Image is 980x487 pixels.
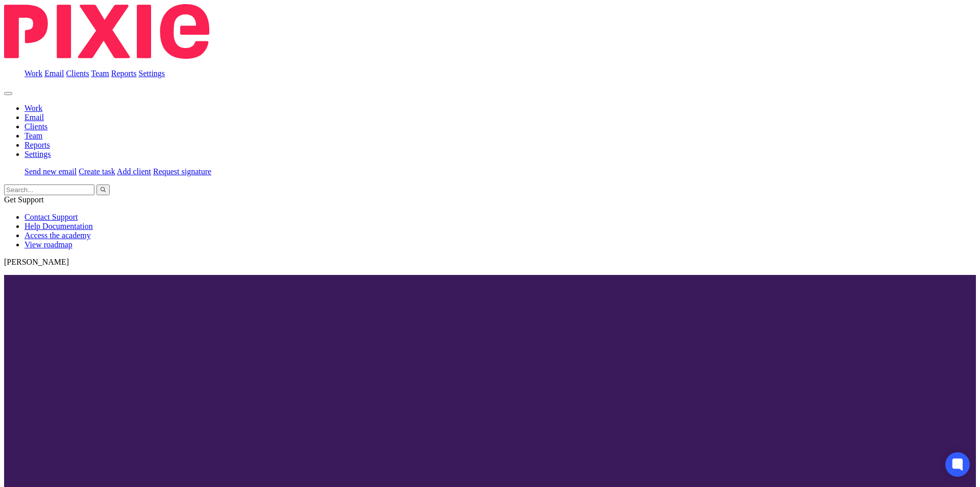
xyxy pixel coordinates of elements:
[24,113,44,122] a: Email
[24,167,77,176] a: Send new email
[24,141,50,149] a: Reports
[4,195,44,204] span: Get Support
[24,131,42,140] a: Team
[4,4,209,59] img: Pixie
[66,69,89,78] a: Clients
[24,213,78,221] a: Contact Support
[24,122,47,131] a: Clients
[111,69,137,78] a: Reports
[24,150,51,158] a: Settings
[117,167,151,176] a: Add client
[91,69,109,78] a: Team
[153,167,211,176] a: Request signature
[44,69,64,78] a: Email
[79,167,115,176] a: Create task
[24,104,42,112] a: Work
[24,231,91,240] a: Access the academy
[24,69,42,78] a: Work
[4,258,976,267] p: [PERSON_NAME]
[96,184,110,195] button: Search
[24,222,93,230] a: Help Documentation
[139,69,165,78] a: Settings
[24,240,72,249] a: View roadmap
[4,184,94,195] input: Search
